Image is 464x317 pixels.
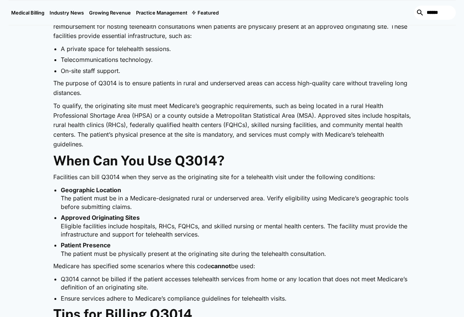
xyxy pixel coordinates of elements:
[53,101,411,149] p: To qualify, the originating site must meet Medicare’s geographic requirements, such as being loca...
[61,186,121,194] strong: Geographic Location
[61,45,411,53] li: A private space for telehealth sessions.
[190,0,221,25] div: Featured
[198,10,219,16] div: Featured
[61,186,411,211] li: The patient must be in a Medicare-designated rural or underserved area. Verify eligibility using ...
[133,0,190,25] a: Practice Management
[53,12,411,41] p: HCPCS code represents the telehealth originating site facility fee. It allows eligible healthcare...
[61,214,140,221] strong: Approved Originating Sites
[53,79,411,98] p: The purpose of Q3014 is to ensure patients in rural and underserved areas can access high-quality...
[53,261,411,271] p: Medicare has specified some scenarios where this code be used:
[61,294,411,302] li: Ensure services adhere to Medicare’s compliance guidelines for telehealth visits.
[211,262,231,270] strong: cannot
[61,241,411,258] li: The patient must be physically present at the originating site during the telehealth consultation.
[61,67,411,75] li: On-site staff support.
[47,0,86,25] a: Industry News
[9,0,47,25] a: Medical Billing
[53,153,224,168] strong: When Can You Use Q3014?
[61,241,111,249] strong: Patient Presence
[61,275,411,292] li: Q3014 cannot be billed if the patient accesses telehealth services from home or any location that...
[86,0,133,25] a: Growing Revenue
[61,213,411,238] li: Eligible facilities include hospitals, RHCs, FQHCs, and skilled nursing or mental health centers....
[61,56,411,64] li: Telecommunications technology.
[53,172,411,182] p: Facilities can bill Q3014 when they serve as the originating site for a telehealth visit under th...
